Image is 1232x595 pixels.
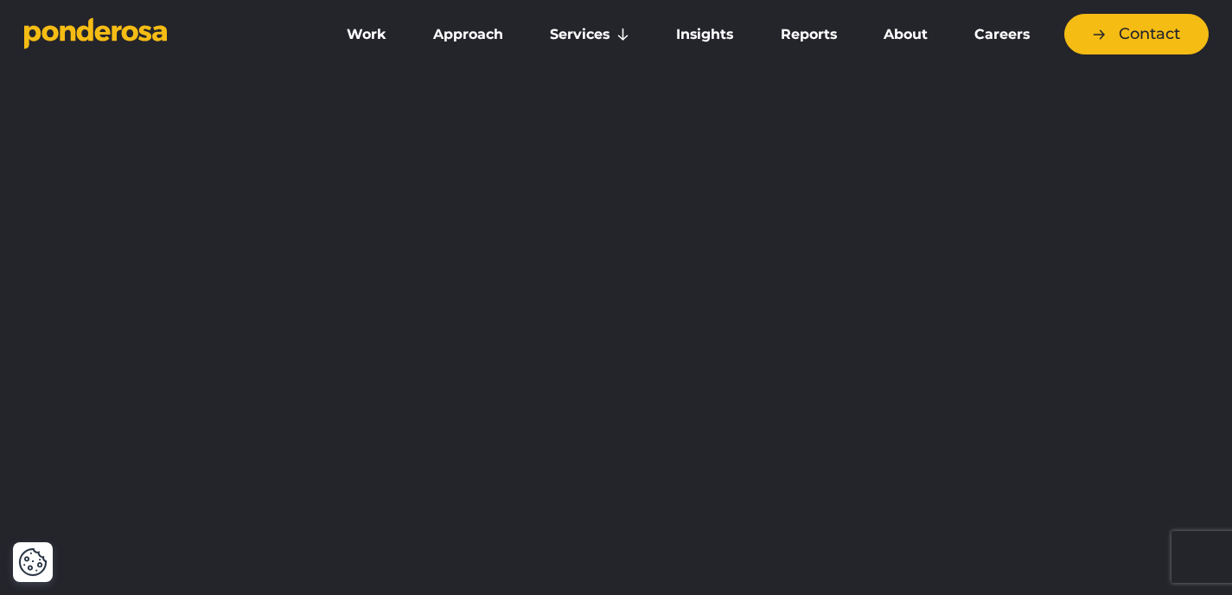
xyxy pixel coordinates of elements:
button: Cookie Settings [18,547,48,577]
a: About [864,16,948,53]
a: Insights [656,16,753,53]
a: Approach [413,16,523,53]
a: Contact [1064,14,1209,54]
a: Work [327,16,406,53]
a: Go to homepage [24,17,301,52]
a: Careers [954,16,1050,53]
a: Services [530,16,649,53]
img: Revisit consent button [18,547,48,577]
a: Reports [761,16,857,53]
